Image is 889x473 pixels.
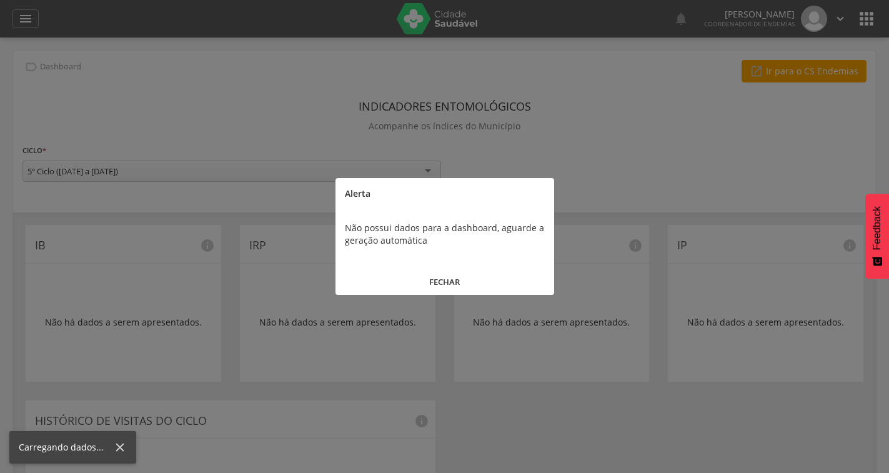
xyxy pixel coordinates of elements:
[335,178,554,209] div: Alerta
[335,209,554,259] div: Não possui dados para a dashboard, aguarde a geração automática
[19,441,113,454] div: Carregando dados...
[335,269,554,296] button: FECHAR
[872,206,883,250] span: Feedback
[865,194,889,279] button: Feedback - Mostrar pesquisa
